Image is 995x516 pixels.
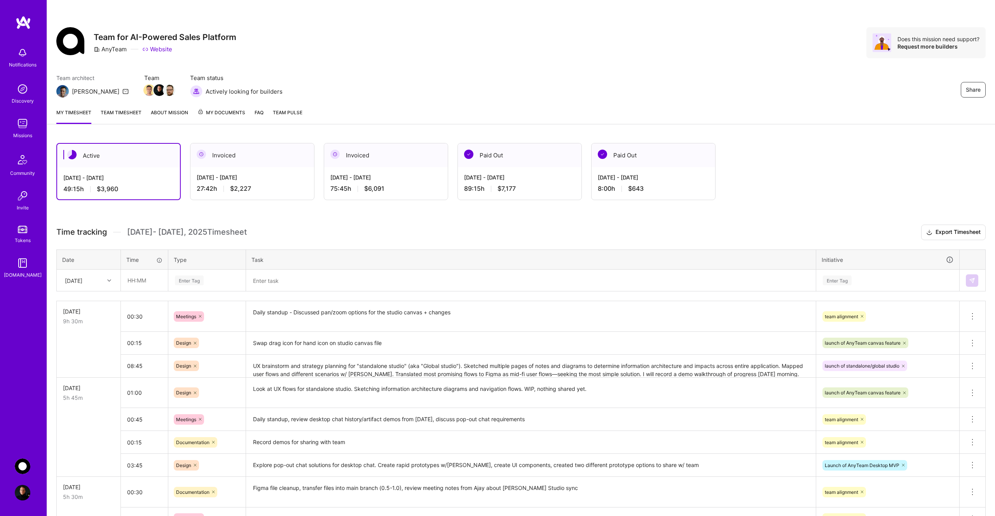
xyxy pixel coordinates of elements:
div: Invite [17,204,29,212]
div: Enter Tag [823,274,852,286]
div: Active [57,144,180,167]
img: Community [13,150,32,169]
img: AnyTeam: Team for AI-Powered Sales Platform [15,458,30,474]
span: team alignment [825,439,858,445]
div: Community [10,169,35,177]
textarea: UX brainstorm and strategy planning for "standalone studio" (aka "Global studio"). Sketched multi... [247,356,815,377]
textarea: Explore pop-out chat solutions for desktop chat. Create rapid prototypes w/[PERSON_NAME], create ... [247,455,815,476]
span: team alignment [825,489,858,495]
input: HH:MM [121,356,168,376]
div: Tokens [15,236,31,244]
a: Team Pulse [273,108,302,124]
input: HH:MM [121,270,168,291]
button: Export Timesheet [921,225,986,240]
div: Time [126,256,162,264]
i: icon Download [926,228,932,237]
img: Team Member Avatar [143,84,155,96]
i: icon Chevron [107,279,111,282]
div: [DATE] [63,483,114,491]
span: Design [176,363,191,369]
input: HH:MM [121,482,168,502]
div: 49:15 h [63,185,174,193]
img: Actively looking for builders [190,85,202,98]
input: HH:MM [121,455,168,476]
img: Active [67,150,77,159]
div: Invoiced [324,143,448,167]
div: [DATE] [63,307,114,316]
img: Invite [15,188,30,204]
div: Does this mission need support? [897,35,979,43]
div: Initiative [822,255,954,264]
i: icon Mail [122,88,129,94]
span: team alignment [825,417,858,422]
th: Type [168,249,246,270]
div: AnyTeam [94,45,127,53]
i: icon CompanyGray [94,46,100,52]
button: Share [961,82,986,98]
img: discovery [15,81,30,97]
div: 5h 30m [63,493,114,501]
img: bell [15,45,30,61]
span: [DATE] - [DATE] , 2025 Timesheet [127,227,247,237]
input: HH:MM [121,333,168,353]
div: [PERSON_NAME] [72,87,119,96]
a: Website [142,45,172,53]
span: $2,227 [230,185,251,193]
div: [DATE] - [DATE] [598,173,709,181]
span: Meetings [176,417,196,422]
div: [DATE] - [DATE] [464,173,575,181]
a: Team Member Avatar [164,84,175,97]
a: AnyTeam: Team for AI-Powered Sales Platform [13,458,32,474]
img: Avatar [873,33,891,52]
div: [DATE] [65,276,82,284]
a: My Documents [197,108,245,124]
span: Actively looking for builders [206,87,283,96]
img: Invoiced [330,150,340,159]
span: Time tracking [56,227,107,237]
div: 75:45 h [330,185,442,193]
span: team alignment [825,314,858,319]
span: launch of standalone/global studio [825,363,899,369]
textarea: Record demos for sharing with team [247,432,815,453]
span: $3,960 [97,185,118,193]
textarea: Daily standup - Discussed pan/zoom options for the studio canvas + changes [247,302,815,331]
a: Team timesheet [101,108,141,124]
img: logo [16,16,31,30]
a: FAQ [255,108,264,124]
div: Paid Out [458,143,581,167]
div: [DATE] - [DATE] [63,174,174,182]
div: [DATE] [63,384,114,392]
span: Team status [190,74,283,82]
div: 27:42 h [197,185,308,193]
input: HH:MM [121,382,168,403]
a: Team Member Avatar [144,84,154,97]
img: teamwork [15,116,30,131]
h3: Team for AI-Powered Sales Platform [94,32,236,42]
textarea: Figma file cleanup, transfer files into main branch (0.5-1.0), review meeting notes from Ajay abo... [247,478,815,507]
span: Launch of AnyTeam Desktop MVP [825,462,899,468]
div: [DATE] - [DATE] [330,173,442,181]
img: Team Member Avatar [164,84,175,96]
a: Team Member Avatar [154,84,164,97]
img: Paid Out [598,150,607,159]
div: Invoiced [190,143,314,167]
input: HH:MM [121,306,168,327]
img: Submit [969,277,975,284]
img: Company Logo [56,27,84,55]
img: User Avatar [15,485,30,500]
span: Design [176,340,191,346]
div: 89:15 h [464,185,575,193]
span: launch of AnyTeam canvas feature [825,340,901,346]
div: 5h 45m [63,394,114,402]
span: Team [144,74,175,82]
img: Team Member Avatar [154,84,165,96]
input: HH:MM [121,409,168,430]
span: $6,091 [364,185,384,193]
div: Notifications [9,61,37,69]
img: Paid Out [464,150,473,159]
th: Task [246,249,816,270]
div: Discovery [12,97,34,105]
textarea: Swap drag icon for hand icon on studio canvas file [247,333,815,354]
span: My Documents [197,108,245,117]
div: 8:00 h [598,185,709,193]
